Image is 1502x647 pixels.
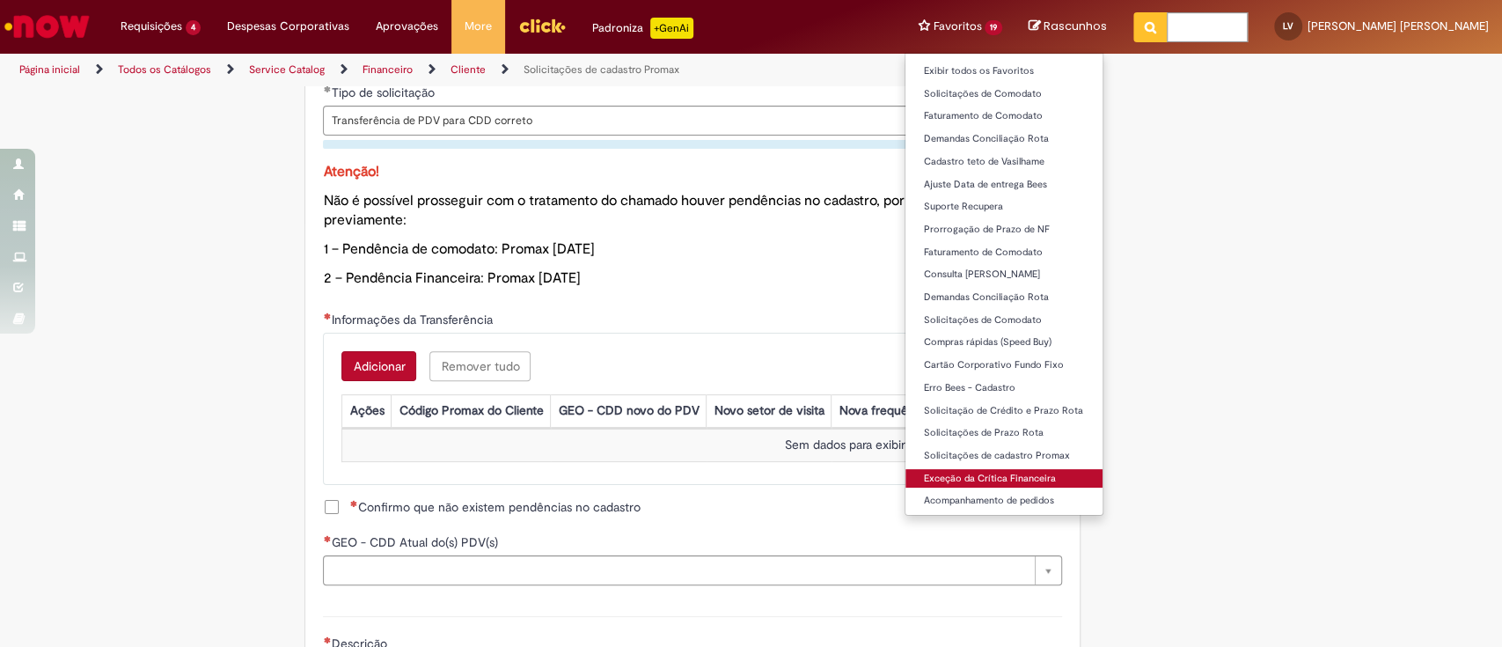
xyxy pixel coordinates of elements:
[331,312,495,327] span: Informações da Transferência
[933,18,981,35] span: Favoritos
[349,500,357,507] span: Necessários
[905,333,1103,352] a: Compras rápidas (Speed Buy)
[323,192,996,230] span: Não é possível prosseguir com o tratamento do chamado houver pendências no cadastro, por favor, v...
[323,636,331,643] span: Necessários
[905,175,1103,195] a: Ajuste Data de entrega Bees
[227,18,349,35] span: Despesas Corporativas
[592,18,693,39] div: Padroniza
[249,62,325,77] a: Service Catalog
[905,446,1103,466] a: Solicitações de cadastro Promax
[650,18,693,39] p: +GenAi
[1283,20,1293,32] span: LV
[118,62,211,77] a: Todos os Catálogos
[905,107,1103,126] a: Faturamento de Comodato
[905,129,1103,149] a: Demandas Conciliação Rota
[121,18,182,35] span: Requisições
[905,197,1103,217] a: Suporte Recupera
[905,288,1103,307] a: Demandas Conciliação Rota
[451,62,486,77] a: Cliente
[323,163,378,180] span: Atenção!
[465,18,492,35] span: More
[905,311,1103,330] a: Solicitações de Comodato
[524,62,679,77] a: Solicitações de cadastro Promax
[341,351,416,381] button: Add a row for Informações da Transferência
[551,394,707,427] th: GEO - CDD novo do PDV
[905,491,1103,511] a: Acompanhamento de pedidos
[905,220,1103,239] a: Prorrogação de Prazo de NF
[905,85,1103,104] a: Solicitações de Comodato
[19,62,80,77] a: Página inicial
[985,20,1002,35] span: 19
[331,85,437,100] span: Tipo de solicitação
[905,53,1103,516] ul: Favoritos
[331,534,501,550] span: GEO - CDD Atual do(s) PDV(s)
[2,9,92,44] img: ServiceNow
[323,85,331,92] span: Obrigatório Preenchido
[832,394,987,427] th: Nova frequência de visita
[392,394,551,427] th: Código Promax do Cliente
[905,265,1103,284] a: Consulta [PERSON_NAME]
[1308,18,1489,33] span: [PERSON_NAME] [PERSON_NAME]
[1044,18,1107,34] span: Rascunhos
[323,535,331,542] span: Necessários
[323,312,331,320] span: Necessários
[1029,18,1107,35] a: Rascunhos
[342,394,392,427] th: Ações
[349,498,640,516] span: Confirmo que não existem pendências no cadastro
[905,423,1103,443] a: Solicitações de Prazo Rota
[1133,12,1168,42] button: Pesquisar
[186,20,201,35] span: 4
[323,555,1062,585] a: Limpar campo GEO - CDD Atual do(s) PDV(s)
[331,107,1026,135] span: Transferência de PDV para CDD correto
[905,379,1103,398] a: Erro Bees - Cadastro
[905,243,1103,262] a: Faturamento de Comodato
[905,152,1103,172] a: Cadastro teto de Vasilhame
[323,240,594,258] span: 1 – Pendência de comodato: Promax [DATE]
[376,18,438,35] span: Aprovações
[342,429,1347,461] td: Sem dados para exibir
[323,269,580,287] span: 2 – Pendência Financeira: Promax [DATE]
[905,62,1103,81] a: Exibir todos os Favoritos
[518,12,566,39] img: click_logo_yellow_360x200.png
[905,356,1103,375] a: Cartão Corporativo Fundo Fixo
[905,469,1103,489] a: Exceção da Crítica Financeira
[13,54,988,86] ul: Trilhas de página
[905,401,1103,421] a: Solicitação de Crédito e Prazo Rota
[363,62,413,77] a: Financeiro
[707,394,832,427] th: Novo setor de visita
